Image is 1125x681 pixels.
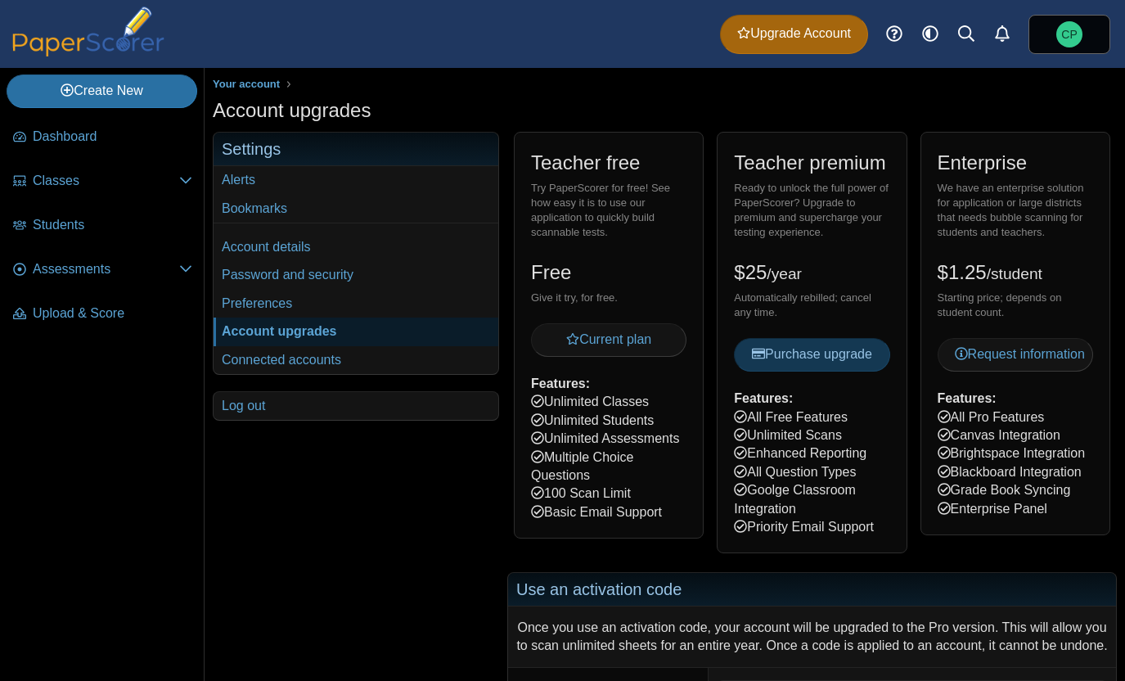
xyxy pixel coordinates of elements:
[214,195,498,223] a: Bookmarks
[7,118,199,157] a: Dashboard
[938,259,1042,286] h2: $1.25
[737,25,851,43] span: Upgrade Account
[7,162,199,201] a: Classes
[7,74,197,107] a: Create New
[938,338,1093,371] a: Request information
[214,261,498,289] a: Password and security
[717,132,907,553] div: All Free Features Unlimited Scans Enhanced Reporting All Question Types Goolge Classroom Integrat...
[516,619,1108,656] div: Once you use an activation code, your account will be upgraded to the Pro version. This will allo...
[734,149,885,177] h2: Teacher premium
[214,233,498,261] a: Account details
[514,132,704,539] div: Unlimited Classes Unlimited Students Unlimited Assessments Multiple Choice Questions 100 Scan Lim...
[938,391,997,405] b: Features:
[7,45,170,59] a: PaperScorer
[531,377,590,390] b: Features:
[920,132,1110,535] div: All Pro Features Canvas Integration Brightspace Integration Blackboard Integration Grade Book Syn...
[7,250,199,290] a: Assessments
[955,347,1085,361] span: Request information
[1056,21,1082,47] span: Cyrus Patel
[720,15,868,54] a: Upgrade Account
[33,304,192,322] span: Upload & Score
[33,128,192,146] span: Dashboard
[7,7,170,56] img: PaperScorer
[531,323,686,356] button: Current plan
[214,346,498,374] a: Connected accounts
[33,216,192,234] span: Students
[984,16,1020,52] a: Alerts
[213,97,371,124] h1: Account upgrades
[531,181,686,241] div: Try PaperScorer for free! See how easy it is to use our application to quickly build scannable te...
[213,78,280,90] span: Your account
[531,259,571,286] h2: Free
[508,573,1116,607] h2: Use an activation code
[734,391,793,405] b: Features:
[734,261,802,283] span: $25
[987,265,1042,282] small: /student
[734,181,889,241] div: Ready to unlock the full power of PaperScorer? Upgrade to premium and supercharge your testing ex...
[214,392,498,420] a: Log out
[938,291,1093,320] div: Starting price; depends on student count.
[566,332,651,346] span: Current plan
[33,260,179,278] span: Assessments
[214,133,498,166] h3: Settings
[33,172,179,190] span: Classes
[7,206,199,246] a: Students
[7,295,199,334] a: Upload & Score
[938,149,1027,177] h2: Enterprise
[1061,29,1077,40] span: Cyrus Patel
[531,291,686,305] div: Give it try, for free.
[734,338,889,371] button: Purchase upgrade
[1028,15,1110,54] a: Cyrus Patel
[938,181,1093,241] div: We have an enterprise solution for application or large districts that needs bubble scanning for ...
[209,74,284,95] a: Your account
[531,149,640,177] h2: Teacher free
[752,347,872,361] span: Purchase upgrade
[214,166,498,194] a: Alerts
[767,265,802,282] small: /year
[214,318,498,345] a: Account upgrades
[214,290,498,318] a: Preferences
[734,291,889,320] div: Automatically rebilled; cancel any time.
